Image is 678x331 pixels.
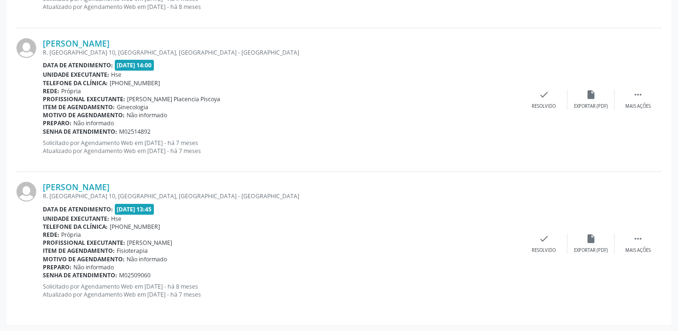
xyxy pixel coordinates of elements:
span: Não informado [73,119,114,127]
span: [PHONE_NUMBER] [110,79,160,87]
b: Preparo: [43,119,72,127]
b: Telefone da clínica: [43,79,108,87]
b: Item de agendamento: [43,247,115,255]
b: Preparo: [43,263,72,271]
b: Profissional executante: [43,239,125,247]
div: R. [GEOGRAPHIC_DATA] 10, [GEOGRAPHIC_DATA], [GEOGRAPHIC_DATA] - [GEOGRAPHIC_DATA] [43,192,520,200]
b: Rede: [43,231,59,239]
span: Fisioterapia [117,247,148,255]
div: Mais ações [625,247,651,254]
b: Item de agendamento: [43,103,115,111]
b: Data de atendimento: [43,205,113,213]
a: [PERSON_NAME] [43,182,110,192]
b: Rede: [43,87,59,95]
span: [PERSON_NAME] [127,239,172,247]
span: Hse [111,215,121,223]
a: [PERSON_NAME] [43,38,110,48]
i: check [539,89,549,100]
div: Exportar (PDF) [574,103,608,110]
div: Resolvido [532,247,556,254]
b: Senha de atendimento: [43,271,117,279]
div: R. [GEOGRAPHIC_DATA] 10, [GEOGRAPHIC_DATA], [GEOGRAPHIC_DATA] - [GEOGRAPHIC_DATA] [43,48,520,57]
img: img [16,38,36,58]
span: Hse [111,71,121,79]
span: [PHONE_NUMBER] [110,223,160,231]
span: [DATE] 13:45 [115,204,154,215]
span: [PERSON_NAME] Placencia Piscoya [127,95,220,103]
b: Telefone da clínica: [43,223,108,231]
div: Mais ações [625,103,651,110]
b: Motivo de agendamento: [43,255,125,263]
i: check [539,234,549,244]
b: Profissional executante: [43,95,125,103]
b: Unidade executante: [43,71,109,79]
span: Não informado [127,111,167,119]
span: Própria [61,87,81,95]
span: [DATE] 14:00 [115,60,154,71]
b: Senha de atendimento: [43,128,117,136]
span: Não informado [73,263,114,271]
i:  [633,89,643,100]
i:  [633,234,643,244]
b: Unidade executante: [43,215,109,223]
p: Solicitado por Agendamento Web em [DATE] - há 8 meses Atualizado por Agendamento Web em [DATE] - ... [43,283,520,299]
div: Resolvido [532,103,556,110]
span: Não informado [127,255,167,263]
p: Solicitado por Agendamento Web em [DATE] - há 7 meses Atualizado por Agendamento Web em [DATE] - ... [43,139,520,155]
img: img [16,182,36,202]
div: Exportar (PDF) [574,247,608,254]
b: Data de atendimento: [43,61,113,69]
span: M02514892 [119,128,151,136]
span: Ginecologia [117,103,148,111]
span: Própria [61,231,81,239]
b: Motivo de agendamento: [43,111,125,119]
i: insert_drive_file [586,89,596,100]
span: M02509060 [119,271,151,279]
i: insert_drive_file [586,234,596,244]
